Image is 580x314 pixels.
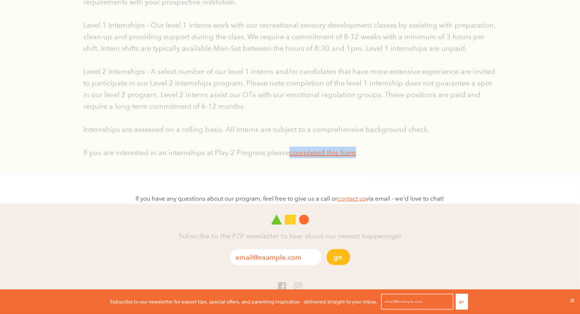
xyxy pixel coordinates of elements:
[84,147,497,158] p: If you are interested in an internships at Play 2 Progress please .
[381,294,454,310] input: email@example.com
[271,215,309,225] img: Play 2 Progress logo
[84,19,497,54] p: Level 1 Internships - Our level 1 interns work with our recreational sensory development classes ...
[84,123,497,135] p: Internships are assessed on a rolling basis. All interns are subject to a comprehensive backgroun...
[110,298,378,306] p: Subscribe to our newsletter for expert tips, special offers, and parenting inspiration - delivere...
[338,195,366,202] a: contact us
[327,249,350,265] button: Go
[76,232,504,242] h4: Subscribe to the P2P newsletter to hear about our newest happenings!
[230,249,321,265] input: email@example.com
[289,148,356,157] a: completed this form
[84,66,497,112] p: Level 2 Internships - A select number of our level 1 interns and/or candidates that have more ext...
[456,294,468,310] button: Go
